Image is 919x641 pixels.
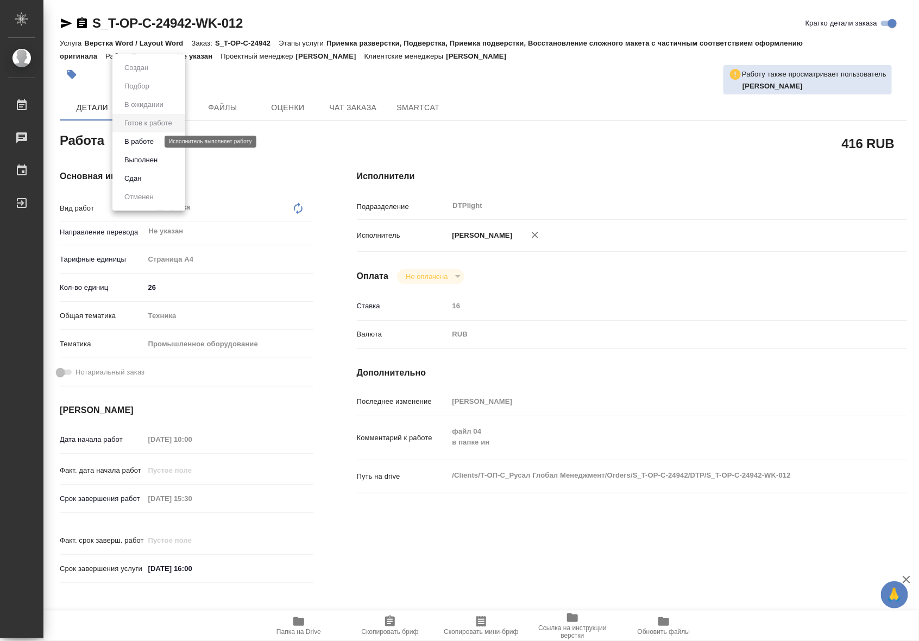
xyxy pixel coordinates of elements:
[121,136,157,148] button: В работе
[121,191,157,203] button: Отменен
[121,117,175,129] button: Готов к работе
[121,173,144,185] button: Сдан
[121,154,161,166] button: Выполнен
[121,99,167,111] button: В ожидании
[121,80,153,92] button: Подбор
[121,62,152,74] button: Создан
